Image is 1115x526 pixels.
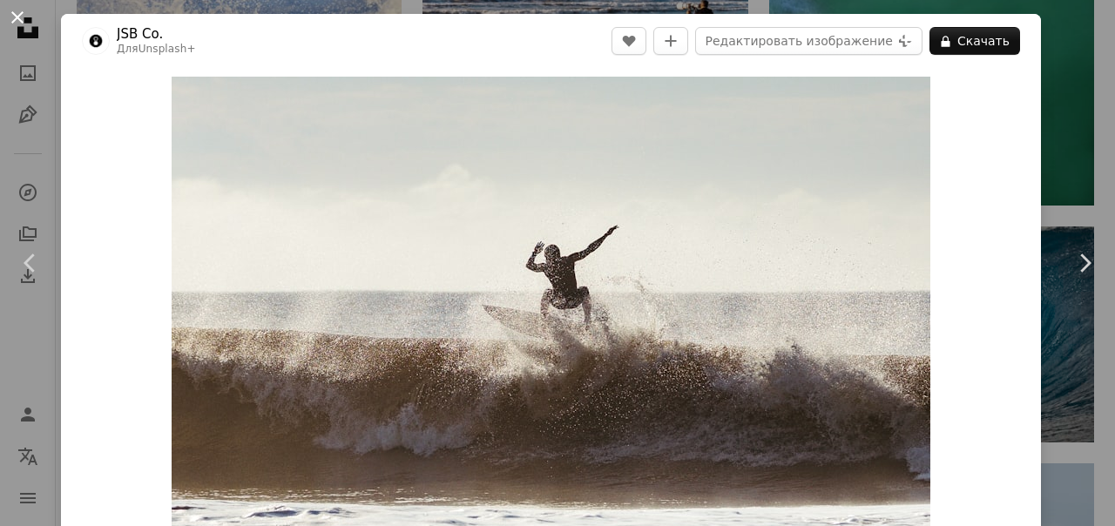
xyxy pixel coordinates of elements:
[695,27,922,55] button: Редактировать изображение
[117,43,139,55] ya-tr-span: Для
[117,26,163,42] ya-tr-span: JSB Co.
[653,27,688,55] button: Добавить в коллекцию
[82,27,110,55] img: Перейдите в профиль JSB Co.
[929,27,1020,55] button: Скачать
[117,25,196,43] a: JSB Co.
[1054,179,1115,347] a: Далее
[705,28,892,54] ya-tr-span: Редактировать изображение
[612,27,646,55] button: Нравится
[957,28,1010,54] ya-tr-span: Скачать
[139,43,196,55] a: Unsplash+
